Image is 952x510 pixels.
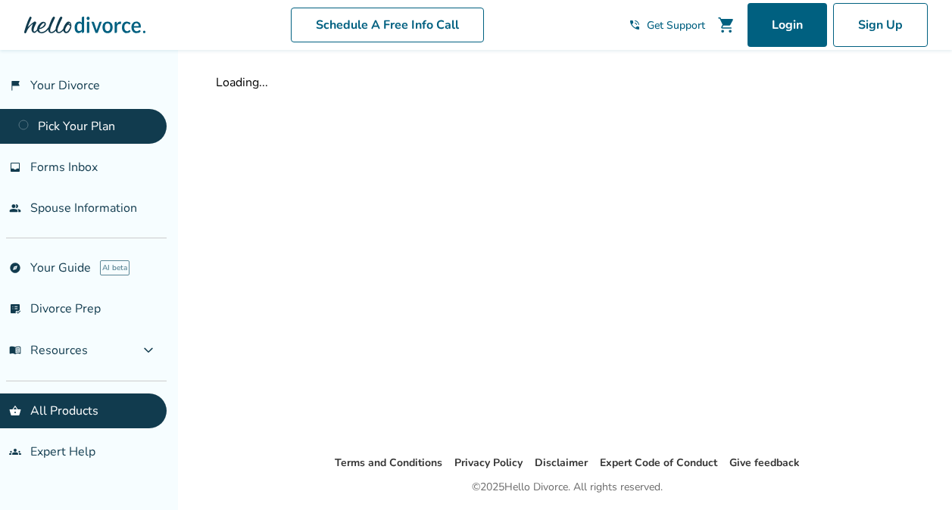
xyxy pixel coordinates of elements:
div: Loading... [216,74,919,91]
span: AI beta [100,260,130,275]
span: list_alt_check [9,303,21,315]
span: shopping_basket [9,405,21,417]
span: expand_more [139,341,158,359]
a: Privacy Policy [454,456,523,470]
span: people [9,202,21,214]
span: menu_book [9,344,21,356]
span: groups [9,446,21,458]
a: Terms and Conditions [335,456,442,470]
span: Get Support [647,18,705,33]
a: Login [748,3,827,47]
iframe: Chat Widget [876,437,952,510]
span: flag_2 [9,79,21,92]
li: Give feedback [729,454,800,472]
span: Forms Inbox [30,159,98,176]
span: shopping_cart [717,16,735,34]
a: Expert Code of Conduct [600,456,717,470]
a: Sign Up [833,3,928,47]
span: phone_in_talk [629,19,641,31]
div: © 2025 Hello Divorce. All rights reserved. [472,478,663,496]
a: phone_in_talkGet Support [629,18,705,33]
li: Disclaimer [535,454,588,472]
span: inbox [9,161,21,173]
a: Schedule A Free Info Call [291,8,484,42]
span: explore [9,262,21,274]
span: Resources [9,342,88,359]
